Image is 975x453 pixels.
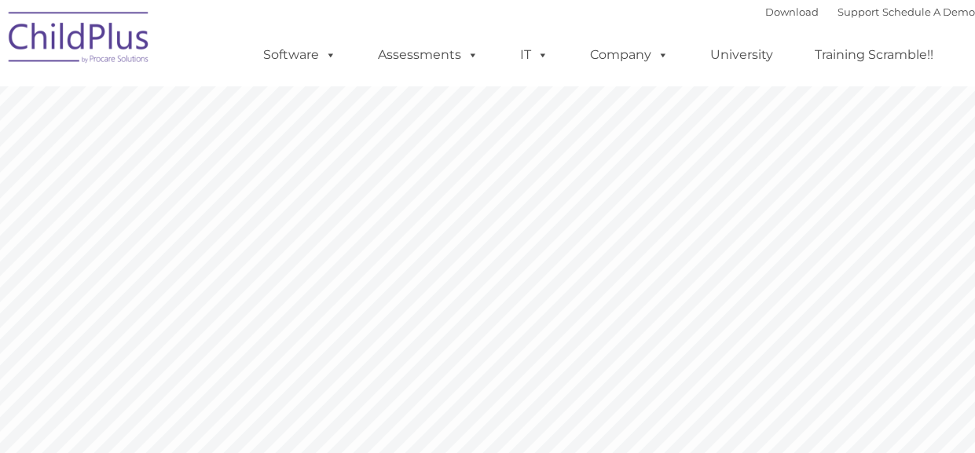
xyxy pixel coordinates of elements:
[504,39,564,71] a: IT
[838,5,879,18] a: Support
[799,39,949,71] a: Training Scramble!!
[362,39,494,71] a: Assessments
[574,39,684,71] a: Company
[765,5,975,18] font: |
[882,5,975,18] a: Schedule A Demo
[765,5,819,18] a: Download
[695,39,789,71] a: University
[247,39,352,71] a: Software
[1,1,158,79] img: ChildPlus by Procare Solutions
